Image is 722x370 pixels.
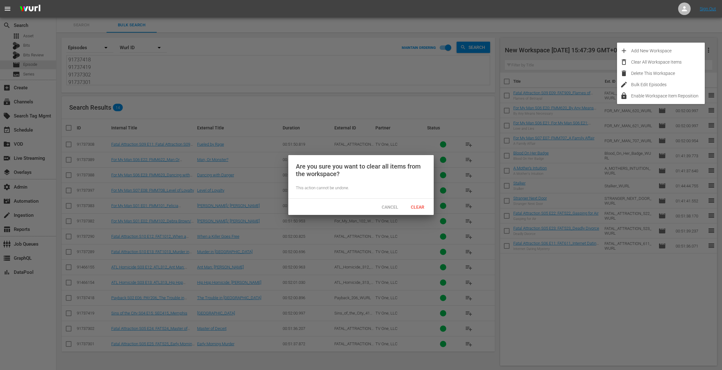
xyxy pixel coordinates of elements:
img: ans4CAIJ8jUAAAAAAAAAAAAAAAAAAAAAAAAgQb4GAAAAAAAAAAAAAAAAAAAAAAAAJMjXAAAAAAAAAAAAAAAAAAAAAAAAgAT5G... [15,2,45,16]
div: Clear All Workspace Items [631,56,705,68]
button: Clear [404,201,431,212]
a: Sign Out [700,6,716,11]
span: add [620,47,628,55]
span: edit [620,81,628,88]
div: This action cannot be undone. [296,185,426,191]
span: menu [4,5,11,13]
div: Enable Workspace Item Reposition [631,90,705,102]
div: Are you sure you want to clear all items from the workspace? [296,163,426,178]
button: Cancel [376,201,404,212]
span: delete [620,70,628,77]
span: lock [620,92,628,100]
span: Cancel [377,205,403,210]
div: Delete This Workspace [631,68,705,79]
span: Clear [406,205,429,210]
div: Add New Workspace [631,45,705,56]
div: Bulk Edit Episodes [631,79,705,90]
